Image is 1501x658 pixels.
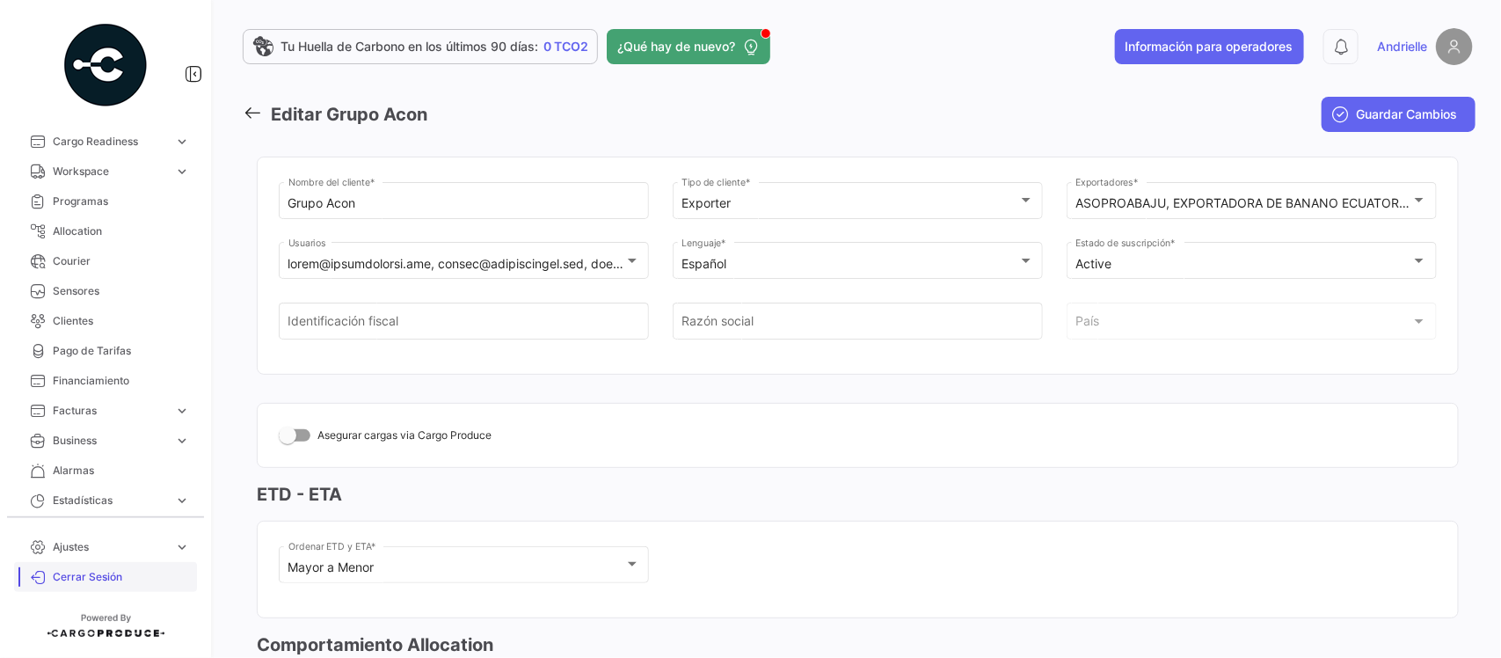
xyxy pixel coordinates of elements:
button: Información para operadores [1115,29,1304,64]
span: Cargo Readiness [53,134,167,150]
span: Alarmas [53,463,190,479]
span: expand_more [174,134,190,150]
button: ¿Qué hay de nuevo? [607,29,770,64]
h3: Editar Grupo Acon [271,102,427,128]
a: Pago de Tarifas [14,336,197,366]
mat-select-trigger: Active [1075,256,1111,271]
span: Courier [53,253,190,269]
span: expand_more [174,493,190,508]
a: Tu Huella de Carbono en los últimos 90 días:0 TCO2 [243,29,598,64]
a: Clientes [14,306,197,336]
span: Allocation [53,223,190,239]
span: Business [53,433,167,449]
span: Pago de Tarifas [53,343,190,359]
mat-select-trigger: Mayor a Menor [288,559,375,574]
mat-select-trigger: Español [681,256,726,271]
img: placeholder-user.png [1436,28,1473,65]
span: expand_more [174,433,190,449]
button: Guardar Cambios [1322,97,1475,132]
span: País [1075,318,1411,333]
span: Sensores [53,283,190,299]
span: Cerrar Sesión [53,569,190,585]
span: ¿Qué hay de nuevo? [617,38,735,55]
span: Guardar Cambios [1357,106,1458,123]
a: Financiamiento [14,366,197,396]
mat-select-trigger: Exporter [681,195,731,210]
span: Programas [53,194,190,209]
span: 0 TCO2 [543,38,588,55]
span: Andrielle [1377,38,1427,55]
h3: Comportamiento Allocation [257,632,1459,657]
span: Asegurar cargas via Cargo Produce [317,425,492,446]
h3: ETD - ETA [257,482,1459,507]
span: expand_more [174,164,190,179]
a: Alarmas [14,456,197,486]
a: Courier [14,246,197,276]
span: Estadísticas [53,493,167,508]
span: Tu Huella de Carbono en los últimos 90 días: [281,38,538,55]
a: Allocation [14,216,197,246]
a: Programas [14,186,197,216]
span: Clientes [53,313,190,329]
span: Financiamiento [53,373,190,389]
a: Sensores [14,276,197,306]
span: Workspace [53,164,167,179]
span: Ajustes [53,539,167,555]
img: powered-by.png [62,21,149,109]
span: Facturas [53,403,167,419]
span: expand_more [174,539,190,555]
span: expand_more [174,403,190,419]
